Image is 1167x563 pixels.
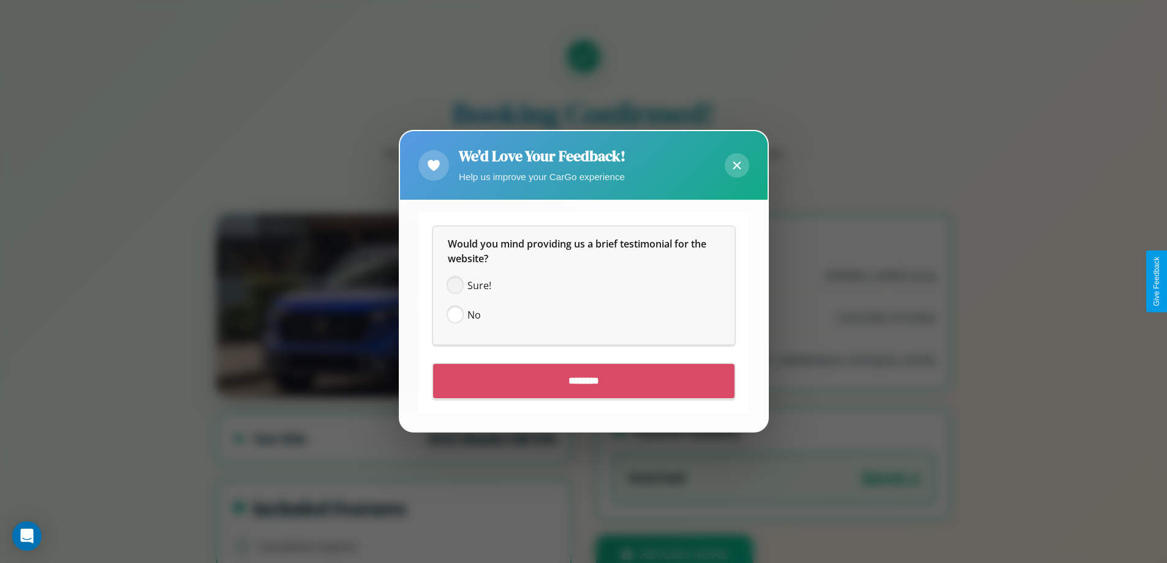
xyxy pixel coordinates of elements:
[467,279,491,293] span: Sure!
[459,168,625,185] p: Help us improve your CarGo experience
[459,146,625,166] h2: We'd Love Your Feedback!
[12,521,42,551] div: Open Intercom Messenger
[467,308,481,323] span: No
[448,238,709,266] span: Would you mind providing us a brief testimonial for the website?
[1152,257,1161,306] div: Give Feedback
